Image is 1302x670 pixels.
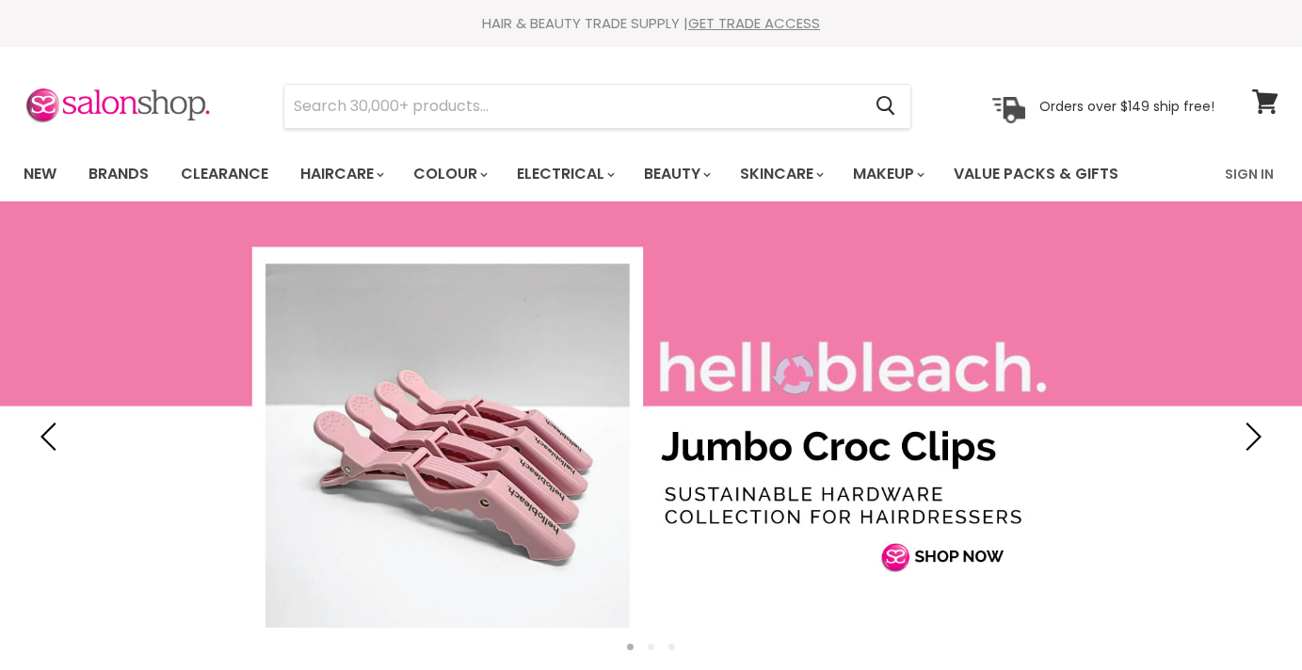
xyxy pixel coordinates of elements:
a: Makeup [839,154,936,194]
a: Haircare [286,154,395,194]
a: Skincare [726,154,835,194]
button: Previous [33,418,71,455]
a: Clearance [167,154,282,194]
button: Next [1231,418,1269,455]
a: Colour [399,154,499,194]
a: New [9,154,71,194]
input: Search [284,85,860,128]
a: Brands [74,154,163,194]
a: GET TRADE ACCESS [688,13,820,33]
ul: Main menu [9,147,1173,201]
a: Beauty [630,154,722,194]
a: Sign In [1214,154,1285,194]
li: Page dot 3 [668,644,675,650]
p: Orders over $149 ship free! [1039,97,1214,114]
a: Value Packs & Gifts [940,154,1133,194]
form: Product [283,84,911,129]
li: Page dot 2 [648,644,654,650]
li: Page dot 1 [627,644,634,650]
button: Search [860,85,910,128]
a: Electrical [503,154,626,194]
